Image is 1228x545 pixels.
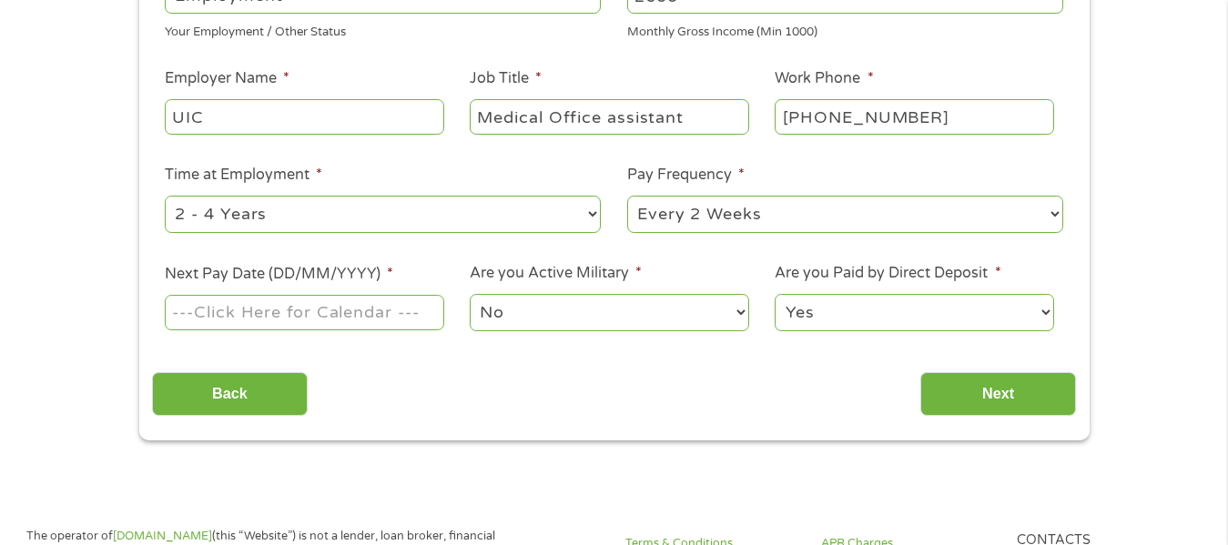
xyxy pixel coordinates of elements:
input: Walmart [165,99,443,134]
input: Next [920,372,1076,417]
input: ---Click Here for Calendar --- [165,295,443,329]
label: Job Title [470,69,542,88]
label: Pay Frequency [627,166,745,185]
label: Employer Name [165,69,289,88]
label: Time at Employment [165,166,322,185]
label: Work Phone [775,69,873,88]
div: Monthly Gross Income (Min 1000) [627,17,1063,42]
input: Cashier [470,99,748,134]
label: Next Pay Date (DD/MM/YYYY) [165,265,393,284]
label: Are you Paid by Direct Deposit [775,264,1000,283]
div: Your Employment / Other Status [165,17,601,42]
input: (231) 754-4010 [775,99,1053,134]
a: [DOMAIN_NAME] [113,529,212,543]
input: Back [152,372,308,417]
label: Are you Active Military [470,264,642,283]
